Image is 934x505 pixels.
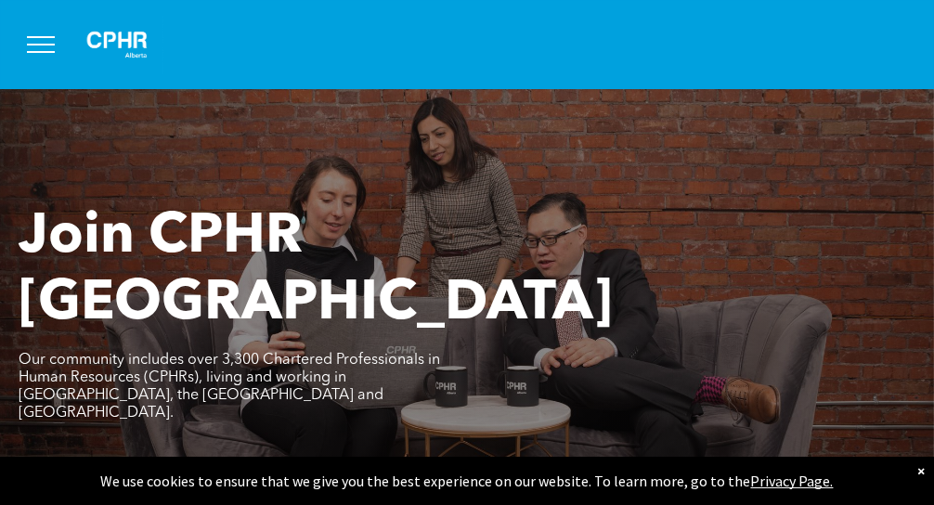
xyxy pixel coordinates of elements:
[751,472,834,490] a: Privacy Page.
[17,20,65,69] button: menu
[19,210,613,332] span: Join CPHR [GEOGRAPHIC_DATA]
[71,15,163,74] img: A white background with a few lines on it
[19,353,440,421] span: Our community includes over 3,300 Chartered Professionals in Human Resources (CPHRs), living and ...
[917,461,925,480] div: Dismiss notification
